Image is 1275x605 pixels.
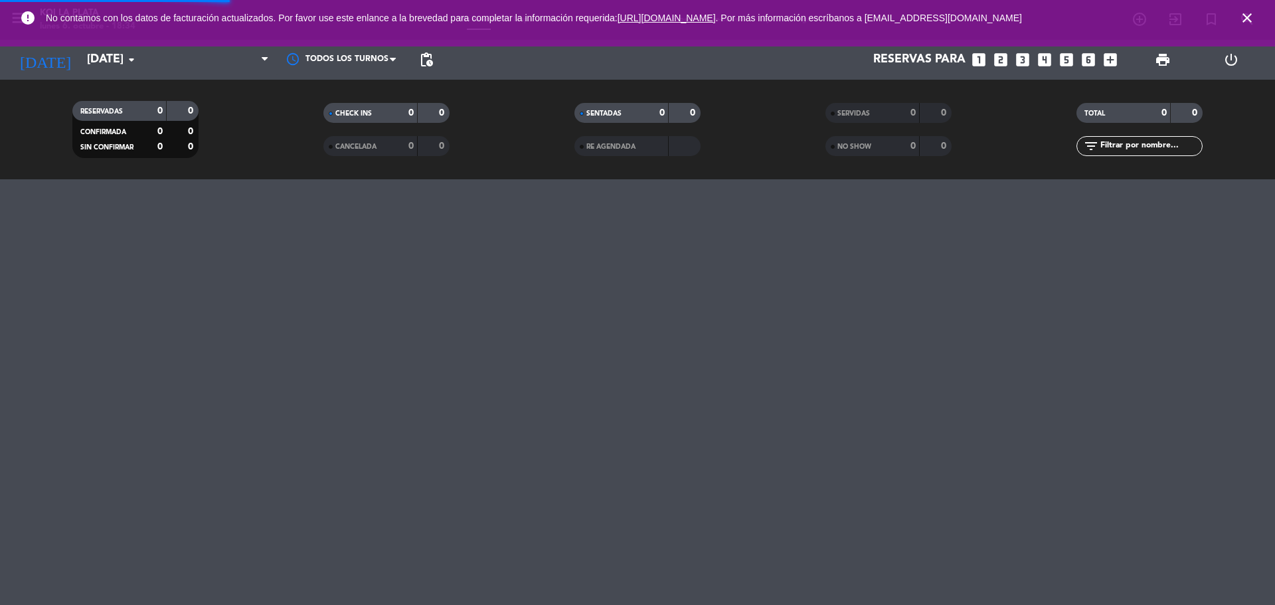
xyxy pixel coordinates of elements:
[10,45,80,74] i: [DATE]
[873,53,966,66] span: Reservas para
[46,13,1022,23] span: No contamos con los datos de facturación actualizados. Por favor use este enlance a la brevedad p...
[1239,10,1255,26] i: close
[188,142,196,151] strong: 0
[439,108,447,118] strong: 0
[157,142,163,151] strong: 0
[1014,51,1031,68] i: looks_3
[837,143,871,150] span: NO SHOW
[1155,52,1171,68] span: print
[80,108,123,115] span: RESERVADAS
[970,51,987,68] i: looks_one
[1083,138,1099,154] i: filter_list
[659,108,665,118] strong: 0
[1223,52,1239,68] i: power_settings_new
[586,143,636,150] span: RE AGENDADA
[80,144,133,151] span: SIN CONFIRMAR
[124,52,139,68] i: arrow_drop_down
[335,110,372,117] span: CHECK INS
[837,110,870,117] span: SERVIDAS
[157,106,163,116] strong: 0
[1080,51,1097,68] i: looks_6
[1058,51,1075,68] i: looks_5
[1099,139,1202,153] input: Filtrar por nombre...
[941,141,949,151] strong: 0
[188,106,196,116] strong: 0
[335,143,377,150] span: CANCELADA
[941,108,949,118] strong: 0
[188,127,196,136] strong: 0
[418,52,434,68] span: pending_actions
[992,51,1009,68] i: looks_two
[1192,108,1200,118] strong: 0
[408,141,414,151] strong: 0
[439,141,447,151] strong: 0
[80,129,126,135] span: CONFIRMADA
[910,141,916,151] strong: 0
[20,10,36,26] i: error
[690,108,698,118] strong: 0
[1084,110,1105,117] span: TOTAL
[586,110,622,117] span: SENTADAS
[1102,51,1119,68] i: add_box
[618,13,716,23] a: [URL][DOMAIN_NAME]
[1161,108,1167,118] strong: 0
[157,127,163,136] strong: 0
[1197,40,1265,80] div: LOG OUT
[910,108,916,118] strong: 0
[716,13,1022,23] a: . Por más información escríbanos a [EMAIL_ADDRESS][DOMAIN_NAME]
[408,108,414,118] strong: 0
[1036,51,1053,68] i: looks_4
